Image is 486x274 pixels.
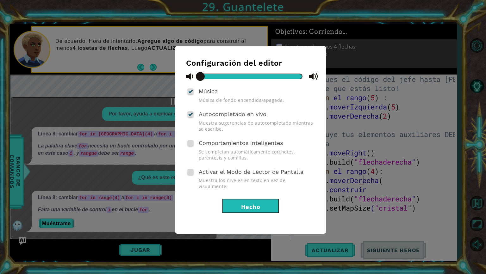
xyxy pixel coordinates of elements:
[222,199,279,213] button: Hecho
[199,177,285,189] font: Muestra los niveles en texto en vez de visualmente.
[199,140,283,146] font: Comportamientos inteligentes
[199,120,313,132] font: Muestra sugerencias de autocompletado mientras se escribe.
[241,203,260,211] font: Hecho
[199,149,295,161] font: Se completan automáticamente corchetes, paréntesis y comillas.
[186,59,282,68] font: Configuración del editor
[199,88,218,95] font: Música
[199,111,266,117] font: Autocompletado en vivo
[199,168,303,175] font: Activar el Modo de Lector de Pantalla
[199,97,284,103] font: Música de fondo encendida/apagada.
